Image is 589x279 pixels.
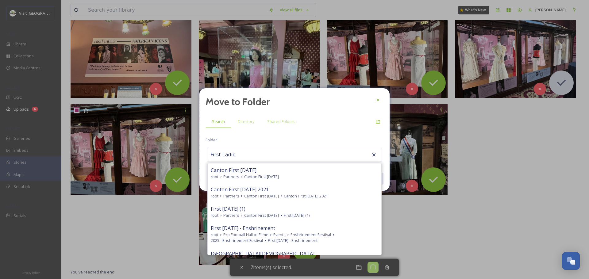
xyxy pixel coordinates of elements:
[223,232,268,238] span: Pro Football Hall of Fame
[223,212,239,218] span: Partners
[267,119,295,124] span: Shared Folders
[206,137,217,143] span: Folder
[211,250,314,257] span: [GEOGRAPHIC_DATA][DEMOGRAPHIC_DATA]
[223,193,239,199] span: Partners
[291,232,331,238] span: Enshrinement Festival
[211,238,263,243] span: 2025 - Enshrinement Festival
[211,166,256,174] span: Canton First [DATE]
[211,174,218,180] span: root
[244,212,279,218] span: Canton First [DATE]
[244,193,279,199] span: Canton First [DATE]
[284,212,310,218] span: First [DATE] (1)
[562,252,580,270] button: Open Chat
[273,232,286,238] span: Events
[211,193,218,199] span: root
[212,119,225,124] span: Search
[244,174,279,180] span: Canton First [DATE]
[238,119,254,124] span: Directory
[211,232,218,238] span: root
[211,212,218,218] span: root
[211,186,269,193] span: Canton First [DATE] 2021
[211,224,275,232] span: First [DATE] - Enshrinement
[211,205,245,212] span: First [DATE] (1)
[206,94,270,109] h2: Move to Folder
[207,148,275,162] input: Search for a folder
[284,193,328,199] span: Canton First [DATE] 2021
[223,174,239,180] span: Partners
[268,238,318,243] span: First [DATE] - Enshrinement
